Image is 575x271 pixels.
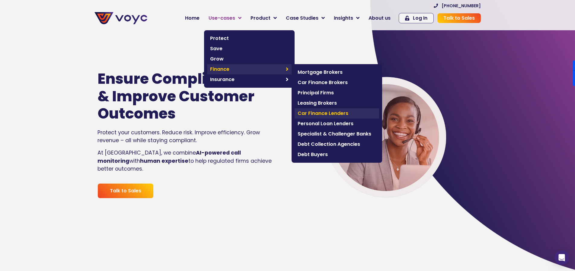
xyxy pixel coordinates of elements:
[334,15,353,22] span: Insights
[298,120,376,127] span: Personal Loan Lenders
[298,130,376,138] span: Specialist & Challenger Banks
[180,12,204,24] a: Home
[207,74,292,85] a: Insurance
[251,15,270,22] span: Product
[94,12,147,24] img: voyc-full-logo
[295,98,379,108] a: Leasing Brokers
[207,33,292,44] a: Protect
[185,15,200,22] span: Home
[554,250,569,265] div: Open Intercom Messenger
[443,16,475,21] span: Talk to Sales
[298,69,376,76] span: Mortgage Brokers
[295,88,379,98] a: Principal Firms
[298,141,376,148] span: Debt Collection Agencies
[210,66,283,73] span: Finance
[364,12,395,24] a: About us
[399,13,434,23] a: Log In
[97,149,274,173] p: At [GEOGRAPHIC_DATA], we combine with to help regulated firms achieve better outcomes.
[295,77,379,88] a: Car Finance Brokers
[207,54,292,64] a: Grow
[207,64,292,74] a: Finance
[369,15,391,22] span: About us
[295,108,379,119] a: Car Finance Lenders
[437,13,481,23] a: Talk to Sales
[298,151,376,158] span: Debt Buyers
[298,110,376,117] span: Car Finance Lenders
[434,4,481,8] a: [PHONE_NUMBER]
[298,79,376,86] span: Car Finance Brokers
[97,183,154,198] a: Talk to Sales
[413,16,427,21] span: Log In
[210,35,289,42] span: Protect
[97,129,274,145] p: Protect your customers. Reduce risk. Improve efficiency. Grow revenue – all while staying compliant.
[298,100,376,107] span: Leasing Brokers
[209,15,235,22] span: Use-cases
[295,139,379,149] a: Debt Collection Agencies
[295,119,379,129] a: Personal Loan Lenders
[281,12,329,24] a: Case Studies
[295,149,379,160] a: Debt Buyers
[286,15,318,22] span: Case Studies
[210,55,289,63] span: Grow
[329,12,364,24] a: Insights
[110,188,141,193] span: Talk to Sales
[442,4,481,8] span: [PHONE_NUMBER]
[295,67,379,77] a: Mortgage Brokers
[207,44,292,54] a: Save
[204,12,246,24] a: Use-cases
[246,12,281,24] a: Product
[210,76,283,83] span: Insurance
[97,149,241,164] strong: AI-powered call monitoring
[298,89,376,96] span: Principal Firms
[210,45,289,52] span: Save
[295,129,379,139] a: Specialist & Challenger Banks
[97,70,256,122] h1: Ensure Compliance & Improve Customer Outcomes
[140,157,188,165] strong: human expertise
